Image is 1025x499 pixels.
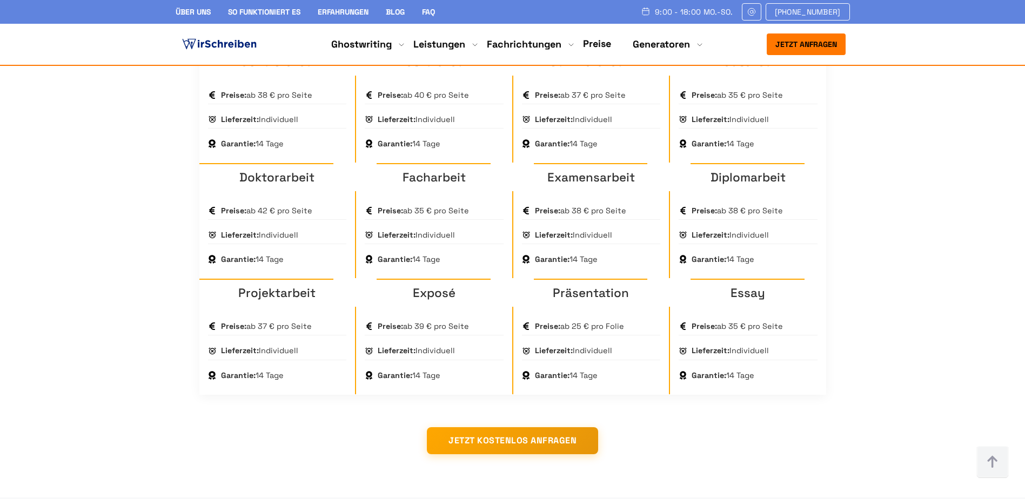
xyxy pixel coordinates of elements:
[692,205,783,216] span: ab 38 € pro Seite
[535,230,612,240] span: Individuell
[365,231,373,239] img: Lieferzeit:
[221,254,256,264] strong: Garantie:
[535,321,624,332] span: ab 25 € pro Folie
[522,347,531,355] img: Lieferzeit:
[221,90,246,100] strong: Preise:
[692,230,729,240] strong: Lieferzeit:
[655,8,733,16] span: 9:00 - 18:00 Mo.-So.
[679,115,687,124] img: Lieferzeit:
[221,230,259,240] strong: Lieferzeit:
[679,139,687,148] img: Garantie:
[378,205,469,216] span: ab 35 € pro Seite
[692,254,754,265] span: 14 Tage
[208,255,217,264] img: Garantie:
[378,370,412,380] strong: Garantie:
[221,90,312,100] span: ab 38 € pro Seite
[692,90,783,100] span: ab 35 € pro Seite
[535,321,560,331] strong: Preise:
[221,370,284,381] span: 14 Tage
[378,230,416,240] strong: Lieferzeit:
[365,371,373,380] img: Garantie:
[692,345,769,356] span: Individuell
[378,254,440,265] span: 14 Tage
[692,321,717,331] strong: Preise:
[692,254,726,264] strong: Garantie:
[208,322,217,331] img: Preise:
[679,91,687,99] img: Preise:
[365,255,373,264] img: Garantie:
[378,90,469,100] span: ab 40 € pro Seite
[365,139,373,148] img: Garantie:
[535,139,570,149] strong: Garantie:
[767,33,846,55] button: Jetzt anfragen
[221,346,259,355] strong: Lieferzeit:
[208,139,217,148] img: Garantie:
[221,230,298,240] span: Individuell
[365,206,373,215] img: Preise:
[535,230,573,240] strong: Lieferzeit:
[535,206,560,215] strong: Preise:
[547,170,635,185] a: Examensarbeit
[208,371,217,380] img: Garantie:
[378,139,412,149] strong: Garantie:
[522,115,531,124] img: Lieferzeit:
[228,7,300,17] a: So funktioniert es
[239,170,314,185] a: Doktorarbeit
[221,321,246,331] strong: Preise:
[679,255,687,264] img: Garantie:
[535,254,570,264] strong: Garantie:
[775,8,841,16] span: [PHONE_NUMBER]
[535,114,612,125] span: Individuell
[679,371,687,380] img: Garantie:
[221,206,246,215] strong: Preise:
[378,254,412,264] strong: Garantie:
[221,114,298,125] span: Individuell
[221,370,256,380] strong: Garantie:
[535,138,598,149] span: 14 Tage
[692,370,754,381] span: 14 Tage
[378,370,440,381] span: 14 Tage
[692,321,783,332] span: ab 35 € pro Seite
[208,206,217,215] img: Preise:
[176,7,211,17] a: Über uns
[365,115,373,124] img: Lieferzeit:
[535,90,626,100] span: ab 37 € pro Seite
[522,255,531,264] img: Garantie:
[535,370,570,380] strong: Garantie:
[679,347,687,355] img: Lieferzeit:
[403,170,466,185] a: Facharbeit
[221,114,259,124] strong: Lieferzeit:
[692,139,726,149] strong: Garantie:
[386,7,405,17] a: Blog
[378,138,440,149] span: 14 Tage
[522,91,531,99] img: Preise:
[553,285,629,301] a: Präsentation
[535,346,573,355] strong: Lieferzeit:
[378,321,469,332] span: ab 39 € pro Seite
[208,91,217,99] img: Preise:
[535,90,560,100] strong: Preise:
[378,114,416,124] strong: Lieferzeit:
[679,231,687,239] img: Lieferzeit:
[422,7,435,17] a: FAQ
[692,230,769,240] span: Individuell
[535,370,598,381] span: 14 Tage
[679,206,687,215] img: Preise:
[180,36,259,52] img: logo ghostwriter-österreich
[522,231,531,239] img: Lieferzeit:
[692,90,717,100] strong: Preise:
[413,38,465,51] a: Leistungen
[766,3,850,21] a: [PHONE_NUMBER]
[208,347,217,355] img: Lieferzeit:
[318,7,369,17] a: Erfahrungen
[378,114,455,125] span: Individuell
[378,345,455,356] span: Individuell
[221,139,256,149] strong: Garantie:
[692,114,769,125] span: Individuell
[522,371,531,380] img: Garantie:
[208,231,217,239] img: Lieferzeit:
[365,322,373,331] img: Preise:
[221,138,284,149] span: 14 Tage
[221,321,312,332] span: ab 37 € pro Seite
[679,322,687,331] img: Preise:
